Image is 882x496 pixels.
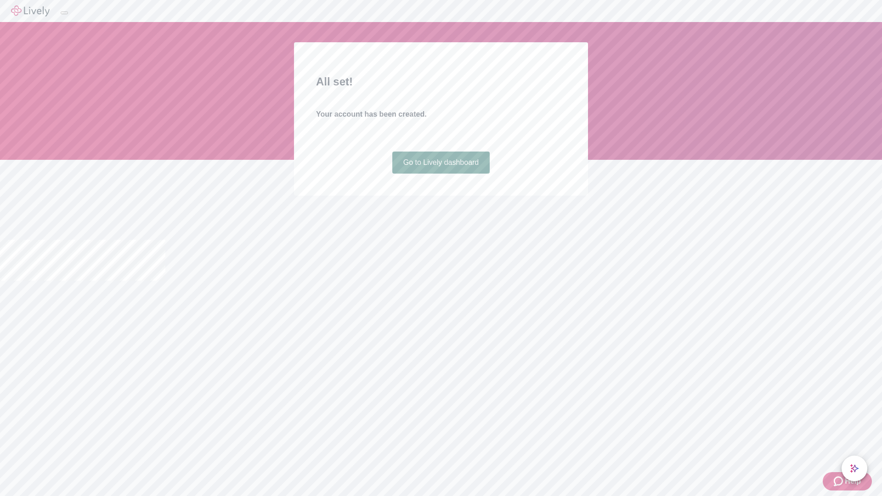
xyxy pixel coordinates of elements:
[316,109,566,120] h4: Your account has been created.
[392,152,490,174] a: Go to Lively dashboard
[850,464,859,473] svg: Lively AI Assistant
[61,11,68,14] button: Log out
[11,6,50,17] img: Lively
[842,456,867,481] button: chat
[845,476,861,487] span: Help
[834,476,845,487] svg: Zendesk support icon
[316,73,566,90] h2: All set!
[823,472,872,490] button: Zendesk support iconHelp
